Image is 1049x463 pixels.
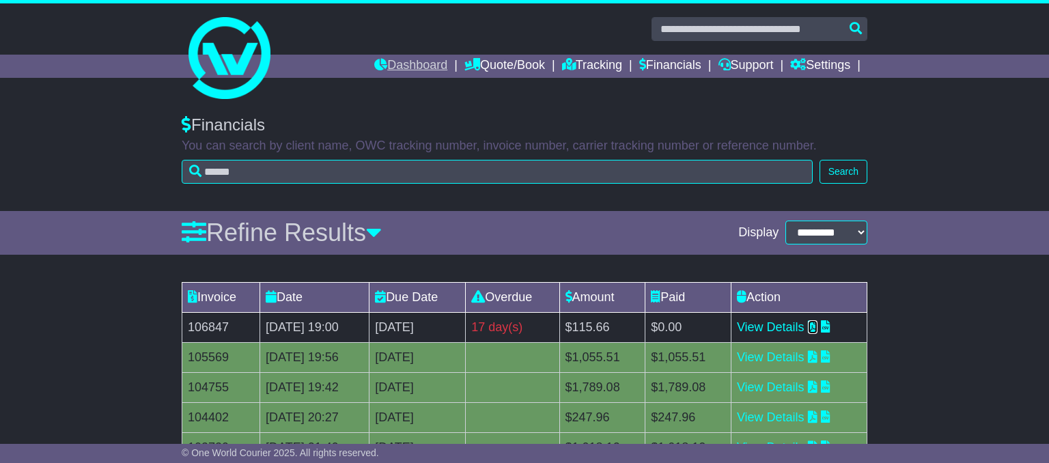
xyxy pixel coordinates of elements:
a: Quote/Book [464,55,545,78]
td: Paid [645,282,731,312]
td: $1,789.08 [645,372,731,402]
td: [DATE] [369,432,466,462]
td: 106847 [182,312,260,342]
a: Tracking [562,55,622,78]
div: 17 day(s) [471,318,553,337]
td: [DATE] [369,402,466,432]
td: [DATE] 20:27 [260,402,369,432]
td: [DATE] 19:00 [260,312,369,342]
td: Date [260,282,369,312]
a: View Details [737,350,805,364]
td: [DATE] [369,312,466,342]
td: [DATE] [369,342,466,372]
span: © One World Courier 2025. All rights reserved. [182,447,379,458]
td: Invoice [182,282,260,312]
td: $1,055.51 [645,342,731,372]
td: $115.66 [559,312,645,342]
a: View Details [737,410,805,424]
a: Support [718,55,774,78]
td: $1,055.51 [559,342,645,372]
td: [DATE] 19:42 [260,372,369,402]
a: Dashboard [374,55,447,78]
td: 103739 [182,432,260,462]
button: Search [820,160,867,184]
a: View Details [737,440,805,454]
td: $1,789.08 [559,372,645,402]
td: $0.00 [645,312,731,342]
a: View Details [737,320,805,334]
td: $247.96 [645,402,731,432]
a: Refine Results [182,219,382,247]
td: [DATE] [369,372,466,402]
td: Amount [559,282,645,312]
span: Display [738,225,779,240]
td: Due Date [369,282,466,312]
td: [DATE] 21:49 [260,432,369,462]
a: View Details [737,380,805,394]
td: Action [731,282,867,312]
td: 104402 [182,402,260,432]
td: $1,018.12 [559,432,645,462]
td: Overdue [466,282,559,312]
td: [DATE] 19:56 [260,342,369,372]
a: Settings [790,55,850,78]
td: $247.96 [559,402,645,432]
td: $1,018.12 [645,432,731,462]
td: 105569 [182,342,260,372]
div: Financials [182,115,867,135]
p: You can search by client name, OWC tracking number, invoice number, carrier tracking number or re... [182,139,867,154]
td: 104755 [182,372,260,402]
a: Financials [639,55,701,78]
